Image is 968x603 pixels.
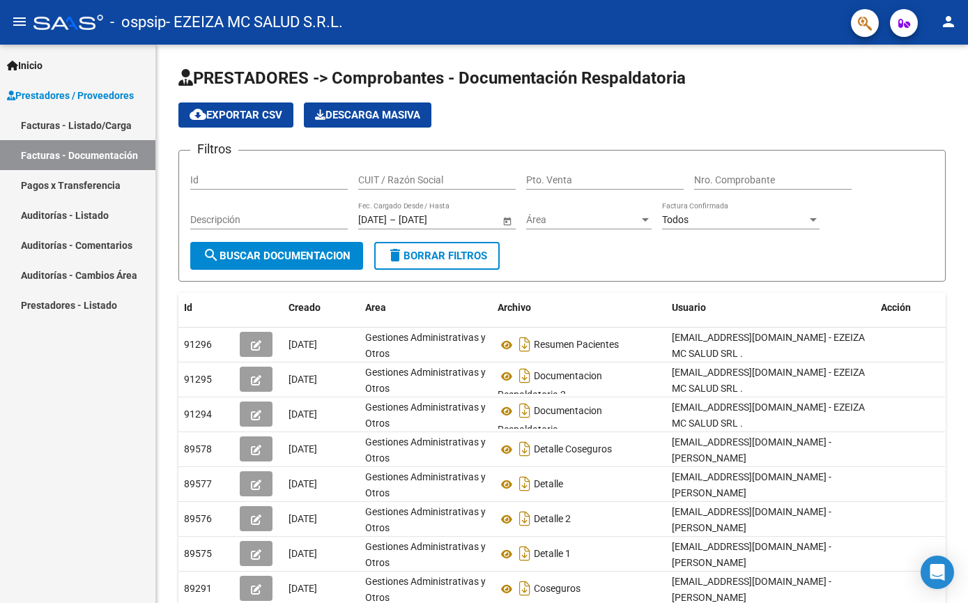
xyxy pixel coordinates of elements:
span: - EZEIZA MC SALUD S.R.L. [166,7,343,38]
span: Detalle [534,479,563,490]
input: Fecha fin [399,214,467,226]
span: Resumen Pacientes [534,339,619,351]
datatable-header-cell: Acción [875,293,945,323]
datatable-header-cell: Creado [283,293,360,323]
i: Descargar documento [516,438,534,460]
button: Buscar Documentacion [190,242,363,270]
span: Exportar CSV [190,109,282,121]
datatable-header-cell: Archivo [492,293,666,323]
span: - ospsip [110,7,166,38]
span: Acción [881,302,911,313]
span: Inicio [7,58,43,73]
mat-icon: cloud_download [190,106,206,123]
span: [EMAIL_ADDRESS][DOMAIN_NAME] - [PERSON_NAME] [672,436,831,464]
span: 89575 [184,548,212,559]
span: PRESTADORES -> Comprobantes - Documentación Respaldatoria [178,68,686,88]
span: Gestiones Administrativas y Otros [365,436,486,464]
span: 89576 [184,513,212,524]
span: [EMAIL_ADDRESS][DOMAIN_NAME] - [PERSON_NAME] [672,576,831,603]
span: Id [184,302,192,313]
span: [DATE] [289,513,317,524]
button: Borrar Filtros [374,242,500,270]
span: Creado [289,302,321,313]
datatable-header-cell: Usuario [666,293,875,323]
span: Detalle 1 [534,549,571,560]
span: Area [365,302,386,313]
span: Borrar Filtros [387,250,487,262]
span: Gestiones Administrativas y Otros [365,576,486,603]
button: Open calendar [500,213,514,228]
span: [EMAIL_ADDRESS][DOMAIN_NAME] - [PERSON_NAME] [672,471,831,498]
mat-icon: search [203,247,220,264]
i: Descargar documento [516,473,534,495]
i: Descargar documento [516,507,534,530]
span: 89578 [184,443,212,455]
span: Coseguros [534,583,581,595]
span: Archivo [498,302,531,313]
span: Gestiones Administrativas y Otros [365,367,486,394]
span: Usuario [672,302,706,313]
span: [DATE] [289,548,317,559]
span: Gestiones Administrativas y Otros [365,332,486,359]
span: [DATE] [289,478,317,489]
span: Prestadores / Proveedores [7,88,134,103]
span: Gestiones Administrativas y Otros [365,402,486,429]
span: 91295 [184,374,212,385]
span: [EMAIL_ADDRESS][DOMAIN_NAME] - EZEIZA MC SALUD SRL . [672,402,865,429]
span: Gestiones Administrativas y Otros [365,506,486,533]
span: Documentacion Respaldatoria 2 [498,371,602,401]
i: Descargar documento [516,365,534,387]
mat-icon: person [940,13,957,30]
span: Detalle Coseguros [534,444,612,455]
button: Exportar CSV [178,102,293,128]
span: Gestiones Administrativas y Otros [365,541,486,568]
span: Área [526,214,639,226]
h3: Filtros [190,139,238,159]
span: 89291 [184,583,212,594]
datatable-header-cell: Id [178,293,234,323]
div: Open Intercom Messenger [921,556,954,589]
span: 91296 [184,339,212,350]
span: 91294 [184,409,212,420]
i: Descargar documento [516,577,534,600]
span: Todos [662,214,689,225]
span: [DATE] [289,443,317,455]
span: [DATE] [289,409,317,420]
datatable-header-cell: Area [360,293,492,323]
span: – [390,214,396,226]
i: Descargar documento [516,399,534,422]
span: [DATE] [289,583,317,594]
span: Descarga Masiva [315,109,420,121]
span: 89577 [184,478,212,489]
mat-icon: menu [11,13,28,30]
span: [DATE] [289,339,317,350]
span: [EMAIL_ADDRESS][DOMAIN_NAME] - [PERSON_NAME] [672,506,831,533]
app-download-masive: Descarga masiva de comprobantes (adjuntos) [304,102,431,128]
mat-icon: delete [387,247,404,264]
span: [EMAIL_ADDRESS][DOMAIN_NAME] - EZEIZA MC SALUD SRL . [672,332,865,359]
span: Gestiones Administrativas y Otros [365,471,486,498]
span: Buscar Documentacion [203,250,351,262]
input: Fecha inicio [358,214,387,226]
span: Detalle 2 [534,514,571,525]
span: [EMAIL_ADDRESS][DOMAIN_NAME] - EZEIZA MC SALUD SRL . [672,367,865,394]
i: Descargar documento [516,542,534,565]
span: [DATE] [289,374,317,385]
i: Descargar documento [516,333,534,356]
span: Documentacion Respaldatoria [498,406,602,436]
button: Descarga Masiva [304,102,431,128]
span: [EMAIL_ADDRESS][DOMAIN_NAME] - [PERSON_NAME] [672,541,831,568]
